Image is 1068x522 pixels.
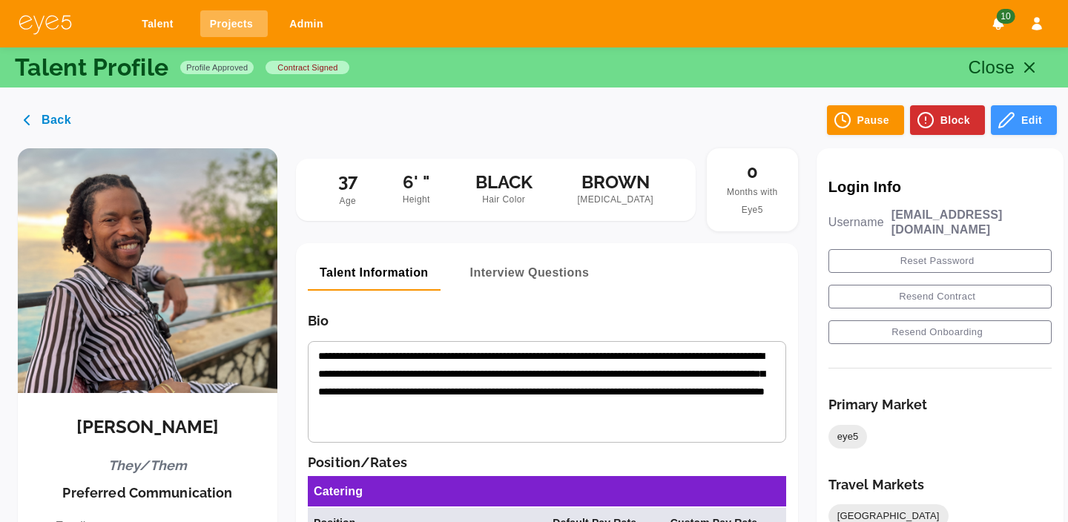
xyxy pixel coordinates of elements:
[403,193,430,208] span: Height
[828,429,868,444] span: eye5
[308,255,441,291] button: Talent Information
[200,10,268,38] a: Projects
[578,172,654,194] h5: BROWN
[108,457,187,474] h6: They/Them
[340,196,357,206] span: Age
[827,105,904,135] button: Pause
[18,13,73,35] img: eye5
[403,172,430,194] h5: 6' "
[76,417,219,438] h5: [PERSON_NAME]
[727,187,777,215] span: Months with Eye5
[891,208,1052,237] p: [EMAIL_ADDRESS][DOMAIN_NAME]
[719,162,786,183] h5: 0
[828,320,1052,344] button: Resend Onboarding
[959,50,1054,85] button: Close
[308,455,786,471] h6: Position/Rates
[280,10,338,38] a: Admin
[458,255,601,291] button: Interview Questions
[828,477,925,493] h6: Travel Markets
[132,10,188,38] a: Talent
[910,105,985,135] button: Block
[15,56,168,79] p: Talent Profile
[828,178,1052,196] p: Login Info
[985,10,1012,37] button: Notifications
[828,215,884,230] p: Username
[271,62,343,73] span: contract signed
[180,62,254,73] span: Profile Approved
[11,105,86,135] button: Back
[578,193,654,208] span: [MEDICAL_DATA]
[475,172,533,194] h5: BLACK
[308,313,786,329] h6: Bio
[969,54,1015,81] p: Close
[18,148,277,393] img: Jonno LaMont
[828,285,1052,308] button: Resend Contract
[62,485,232,501] h6: Preferred Communication
[828,397,928,413] h6: Primary Market
[338,171,357,192] h5: 37
[828,249,1052,273] button: Reset Password
[314,482,363,500] h6: Catering
[996,9,1015,24] span: 10
[475,193,533,208] span: Hair Color
[991,105,1057,135] button: Edit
